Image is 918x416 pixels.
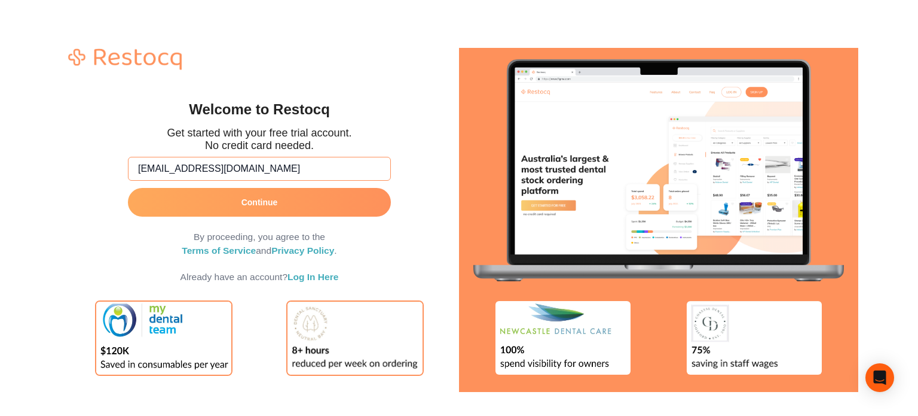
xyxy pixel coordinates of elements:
[128,157,391,181] input: name@company.com
[128,230,391,244] p: By proceeding, you agree to the
[287,302,423,375] img: Dental Sanctuary
[128,244,391,257] p: and .
[495,301,631,374] img: Newcastle Dental Care
[167,139,351,152] p: No credit card needed.
[167,101,351,118] h1: Welcome to Restocq
[271,245,334,256] a: Privacy Policy
[128,270,391,284] p: Already have an account?
[60,41,191,75] img: Restocq Logo
[687,301,822,374] img: Coastal Dental
[128,188,391,217] button: Continue
[167,127,351,139] p: Get started with your free trial account.
[865,363,894,392] div: Open Intercom Messenger
[182,245,256,256] a: Terms of Service
[287,272,338,282] a: Log In Here
[96,302,231,375] img: My Dental Team
[473,59,844,281] img: Hero Image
